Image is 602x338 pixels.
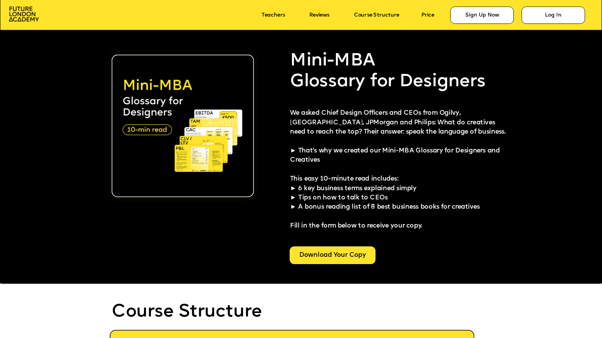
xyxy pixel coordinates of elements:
[290,176,480,229] span: This easy 10-minute read includes: ► 6 key business terms explained simply ► Tips on how to talk ...
[309,12,329,18] a: Reviews
[354,12,399,18] a: Course Structure
[290,52,375,70] span: Mini-MBA
[290,72,486,90] span: Glossary for Designers
[421,12,434,18] a: Price
[290,110,506,164] span: We asked Chief Design Officers and CEOs from Ogilvy, [GEOGRAPHIC_DATA], JPMorgan and Philips: Wha...
[9,7,39,22] img: image-aac980e9-41de-4c2d-a048-f29dd30a0068.png
[262,12,285,18] a: Teachers
[112,302,394,322] p: Course Structure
